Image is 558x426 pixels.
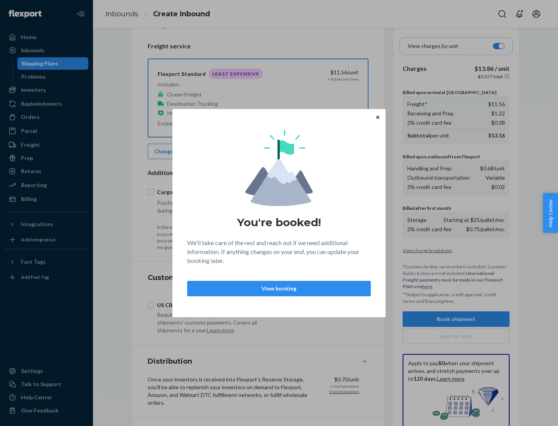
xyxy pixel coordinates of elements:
button: Close [374,113,382,121]
button: View booking [187,281,371,296]
p: We'll take care of the rest and reach out if we need additional information. If anything changes ... [187,239,371,265]
p: View booking [194,285,364,292]
img: svg+xml,%3Csvg%20viewBox%3D%220%200%20174%20197%22%20fill%3D%22none%22%20xmlns%3D%22http%3A%2F%2F... [245,130,313,206]
h1: You're booked! [237,215,321,229]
